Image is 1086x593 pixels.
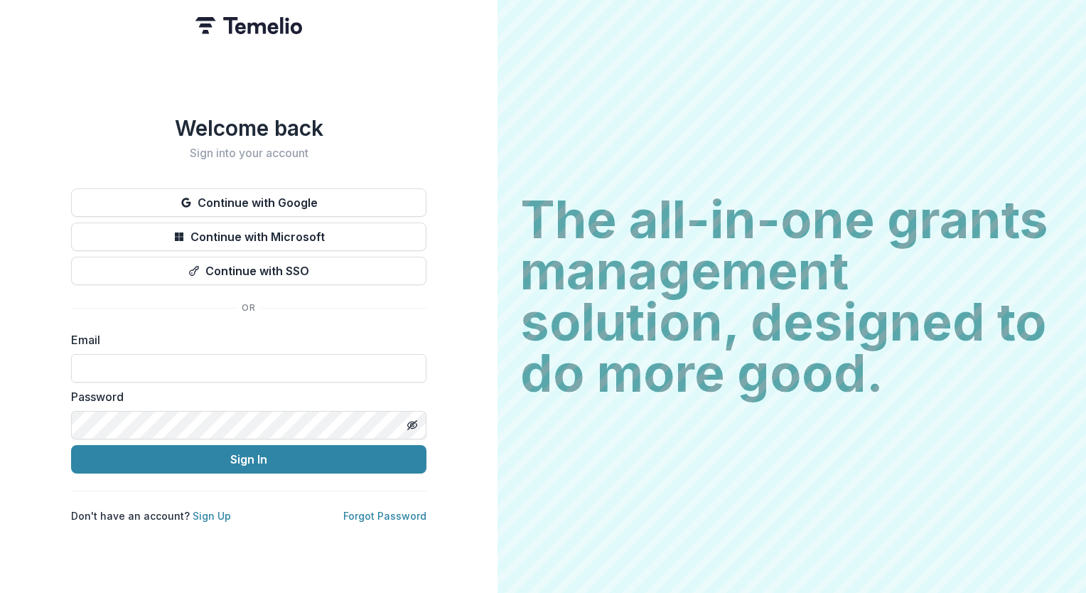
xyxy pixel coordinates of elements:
a: Sign Up [193,510,231,522]
label: Password [71,388,418,405]
p: Don't have an account? [71,508,231,523]
button: Continue with Microsoft [71,223,426,251]
button: Sign In [71,445,426,474]
h2: Sign into your account [71,146,426,160]
img: Temelio [195,17,302,34]
button: Continue with Google [71,188,426,217]
button: Toggle password visibility [401,414,424,437]
label: Email [71,331,418,348]
a: Forgot Password [343,510,426,522]
h1: Welcome back [71,115,426,141]
button: Continue with SSO [71,257,426,285]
